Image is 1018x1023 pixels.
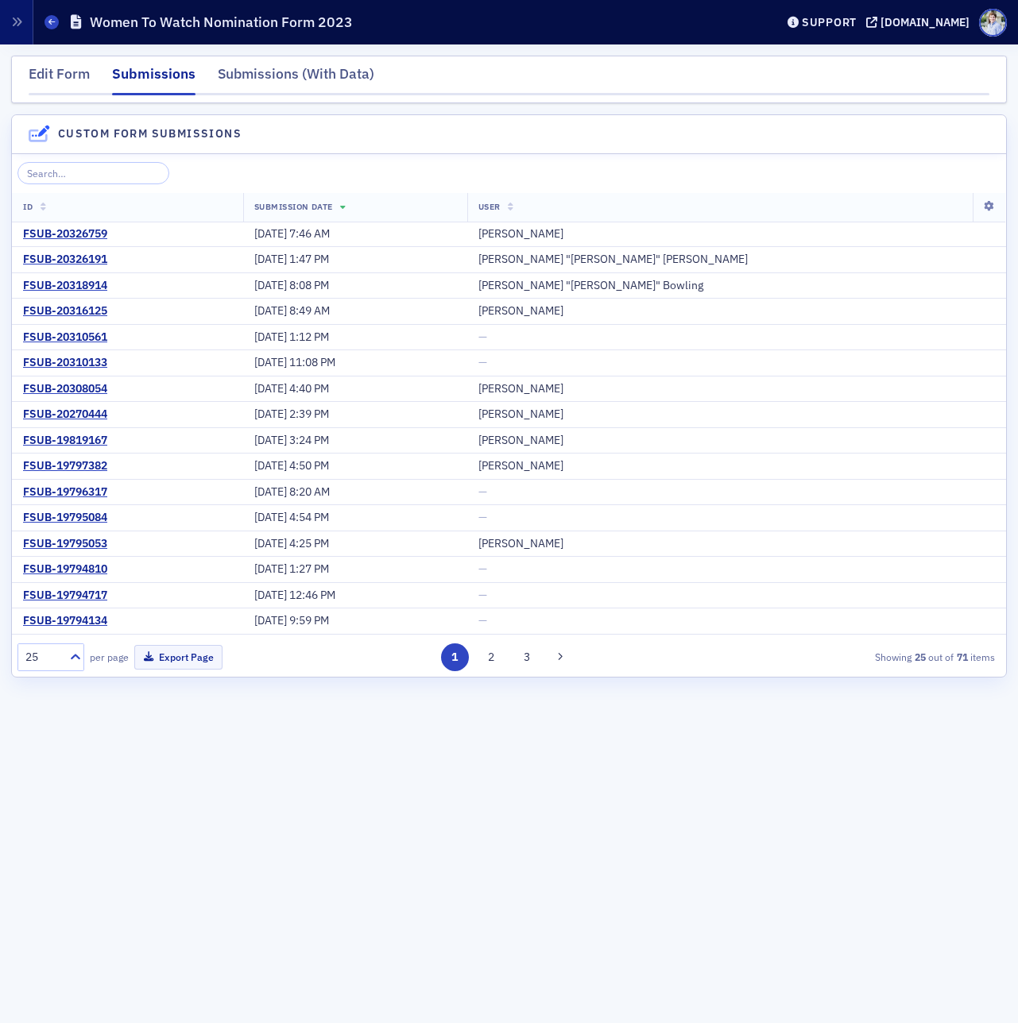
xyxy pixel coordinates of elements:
a: FSUB-20310133 [23,356,119,370]
div: 25 [25,649,60,666]
div: Showing out of items [680,650,995,664]
span: 1:12 PM [289,330,329,344]
span: [DATE] [254,278,289,292]
a: FSUB-19796317 [23,485,119,500]
div: FSUB-19795084 [23,511,107,525]
a: FSUB-19797382 [23,459,119,473]
span: — [478,484,487,499]
span: — [478,330,487,344]
span: 8:49 AM [289,303,330,318]
a: [PERSON_NAME] [478,537,563,551]
span: 1:27 PM [289,562,329,576]
span: [DATE] [254,484,289,499]
span: [DATE] [254,226,289,241]
input: Search… [17,162,169,184]
span: — [478,588,487,602]
a: FSUB-19794810 [23,562,119,577]
span: 4:54 PM [289,510,329,524]
a: [PERSON_NAME] [478,227,563,241]
span: [DATE] [254,536,289,550]
span: 12:46 PM [289,588,335,602]
span: [DATE] [254,510,289,524]
span: [DATE] [254,355,289,369]
a: FSUB-20310561 [23,330,119,345]
span: Submission Date [254,201,333,212]
div: FSUB-20270444 [23,407,107,422]
span: — [478,613,487,627]
span: [DATE] [254,381,289,396]
a: FSUB-19795053 [23,537,119,551]
button: Export Page [134,645,223,670]
div: Support [802,15,857,29]
span: 8:20 AM [289,484,330,499]
div: FSUB-20326191 [23,253,107,267]
span: — [478,562,487,576]
a: [PERSON_NAME] "[PERSON_NAME]" Bowling [478,279,703,293]
a: FSUB-20308054 [23,382,119,396]
a: FSUB-19794134 [23,614,119,628]
div: FSUB-19794717 [23,589,107,603]
a: [PERSON_NAME] [478,434,563,448]
span: — [478,355,487,369]
button: 1 [441,643,469,671]
div: FSUB-20308054 [23,382,107,396]
a: [PERSON_NAME] [478,459,563,473]
div: FSUB-19796317 [23,485,107,500]
div: FSUB-19794134 [23,614,107,628]
strong: 71 [954,650,970,664]
span: 4:40 PM [289,381,329,396]
div: Edit Form [29,64,90,93]
span: [DATE] [254,407,289,421]
a: FSUB-19819167 [23,434,119,448]
h4: Custom Form Submissions [58,125,242,142]
span: 7:46 AM [289,226,330,241]
div: [DOMAIN_NAME] [881,15,970,29]
div: Submissions [112,64,195,95]
button: 3 [513,643,541,671]
div: FSUB-19795053 [23,537,107,551]
button: [DOMAIN_NAME] [866,17,975,28]
a: FSUB-20326191 [23,253,119,267]
a: [PERSON_NAME] "[PERSON_NAME]" [PERSON_NAME] [478,253,748,267]
span: 2:39 PM [289,407,329,421]
span: [DATE] [254,613,289,627]
a: FSUB-20318914 [23,279,119,293]
span: [DATE] [254,458,289,473]
div: FSUB-20310561 [23,330,107,345]
span: [DATE] [254,588,289,602]
button: 2 [477,643,505,671]
span: 3:24 PM [289,433,329,447]
span: [DATE] [254,330,289,344]
a: FSUB-19795084 [23,511,119,525]
span: [DATE] [254,303,289,318]
span: 1:47 PM [289,252,329,266]
span: 4:25 PM [289,536,329,550]
div: FSUB-19819167 [23,434,107,448]
a: FSUB-20326759 [23,227,119,241]
a: [PERSON_NAME] [478,304,563,318]
h1: Women To Watch Nomination Form 2023 [90,13,353,32]
a: FSUB-20270444 [23,407,119,422]
div: Submissions (With Data) [218,64,374,93]
span: [DATE] [254,433,289,447]
span: [DATE] [254,562,289,576]
span: 4:50 PM [289,458,329,473]
span: Id [23,201,33,212]
div: FSUB-20318914 [23,279,107,293]
a: [PERSON_NAME] [478,407,563,422]
a: FSUB-20316125 [23,304,119,318]
span: 9:59 PM [289,613,329,627]
div: FSUB-19794810 [23,562,107,577]
label: per page [90,650,129,664]
div: FSUB-20310133 [23,356,107,370]
div: FSUB-20326759 [23,227,107,241]
span: 11:08 PM [289,355,335,369]
div: [PERSON_NAME] [478,382,563,396]
strong: 25 [912,650,928,664]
